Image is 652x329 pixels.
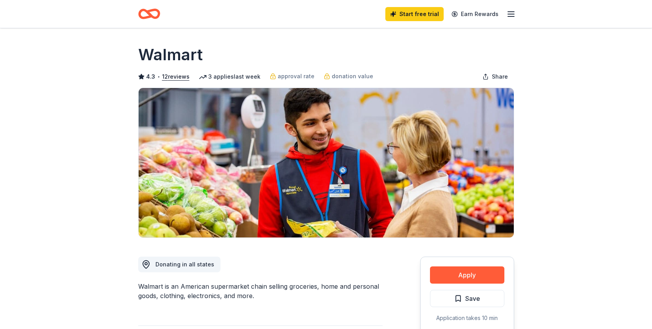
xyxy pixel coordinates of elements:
span: Save [465,293,480,304]
button: Save [430,290,504,307]
div: Walmart is an American supermarket chain selling groceries, home and personal goods, clothing, el... [138,282,383,300]
h1: Walmart [138,44,203,66]
a: donation value [324,72,373,81]
span: donation value [332,72,373,81]
div: 3 applies last week [199,72,260,81]
a: Earn Rewards [447,7,503,21]
span: • [157,74,160,80]
a: approval rate [270,72,314,81]
span: approval rate [278,72,314,81]
button: Apply [430,266,504,284]
a: Start free trial [385,7,444,21]
a: Home [138,5,160,23]
span: 4.3 [146,72,155,81]
img: Image for Walmart [139,88,514,237]
button: Share [476,69,514,84]
span: Donating in all states [155,261,214,268]
span: Share [492,72,508,81]
button: 12reviews [162,72,190,81]
div: Application takes 10 min [430,313,504,323]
